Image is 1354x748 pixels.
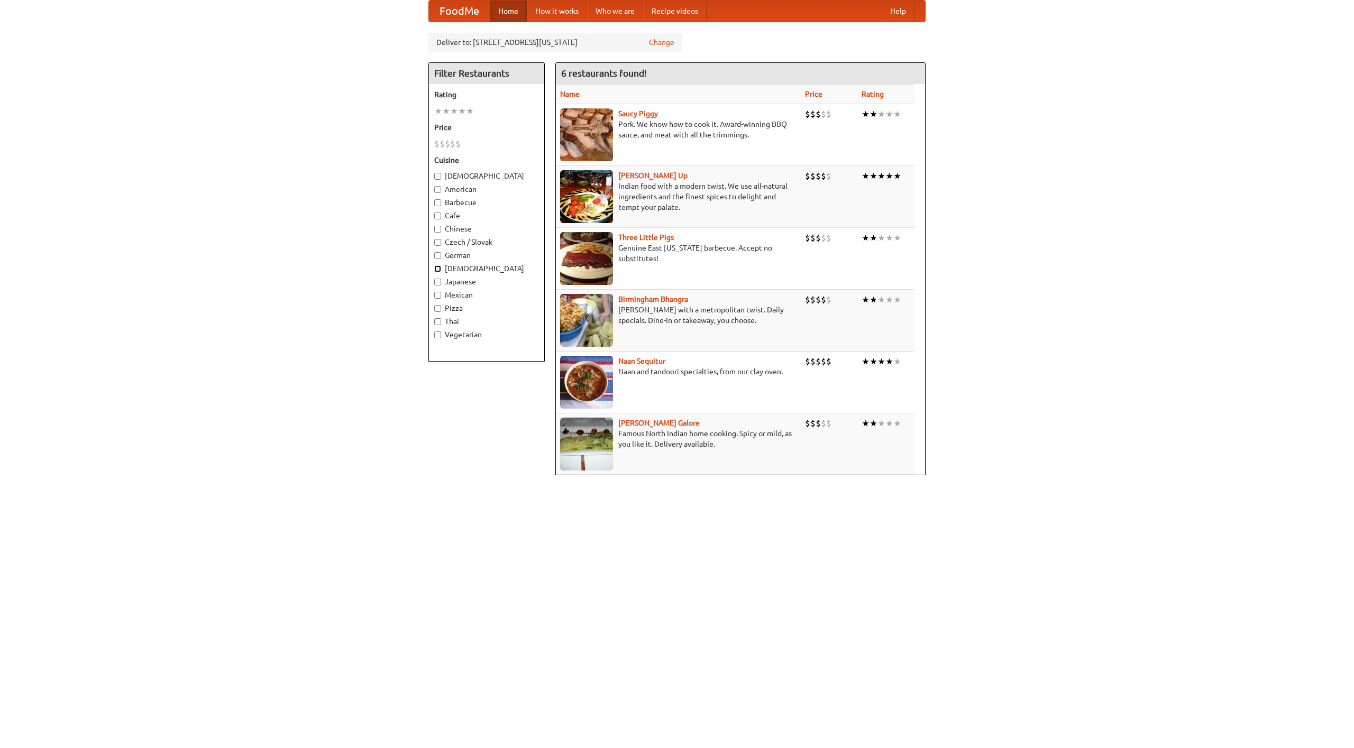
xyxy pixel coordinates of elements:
[434,171,539,181] label: [DEMOGRAPHIC_DATA]
[434,279,441,285] input: Japanese
[882,1,914,22] a: Help
[560,108,613,161] img: saucy.jpg
[440,138,445,150] li: $
[816,170,821,182] li: $
[805,418,810,429] li: $
[434,105,442,117] li: ★
[434,138,440,150] li: $
[826,232,831,244] li: $
[434,155,539,165] h5: Cuisine
[434,263,539,274] label: [DEMOGRAPHIC_DATA]
[870,232,877,244] li: ★
[810,356,816,367] li: $
[434,265,441,272] input: [DEMOGRAPHIC_DATA]
[434,173,441,180] input: [DEMOGRAPHIC_DATA]
[877,418,885,429] li: ★
[893,232,901,244] li: ★
[877,294,885,306] li: ★
[877,356,885,367] li: ★
[434,210,539,221] label: Cafe
[826,108,831,120] li: $
[560,90,580,98] a: Name
[893,356,901,367] li: ★
[862,170,870,182] li: ★
[810,418,816,429] li: $
[885,108,893,120] li: ★
[455,138,461,150] li: $
[434,224,539,234] label: Chinese
[826,294,831,306] li: $
[821,418,826,429] li: $
[821,108,826,120] li: $
[821,294,826,306] li: $
[428,33,682,52] div: Deliver to: [STREET_ADDRESS][US_STATE]
[862,418,870,429] li: ★
[826,356,831,367] li: $
[560,356,613,409] img: naansequitur.jpg
[821,232,826,244] li: $
[826,418,831,429] li: $
[618,171,688,180] b: [PERSON_NAME] Up
[434,226,441,233] input: Chinese
[434,252,441,259] input: German
[442,105,450,117] li: ★
[805,294,810,306] li: $
[885,232,893,244] li: ★
[816,356,821,367] li: $
[821,356,826,367] li: $
[434,199,441,206] input: Barbecue
[434,331,441,338] input: Vegetarian
[805,108,810,120] li: $
[434,276,539,287] label: Japanese
[434,303,539,313] label: Pizza
[816,418,821,429] li: $
[434,122,539,133] h5: Price
[816,294,821,306] li: $
[805,170,810,182] li: $
[877,108,885,120] li: ★
[618,357,665,365] b: Naan Sequitur
[434,213,441,219] input: Cafe
[450,105,458,117] li: ★
[885,356,893,367] li: ★
[893,418,901,429] li: ★
[561,68,647,78] ng-pluralize: 6 restaurants found!
[816,108,821,120] li: $
[434,290,539,300] label: Mexican
[810,108,816,120] li: $
[434,184,539,195] label: American
[893,108,901,120] li: ★
[805,356,810,367] li: $
[805,90,822,98] a: Price
[826,170,831,182] li: $
[587,1,643,22] a: Who we are
[434,305,441,312] input: Pizza
[870,294,877,306] li: ★
[821,170,826,182] li: $
[618,419,700,427] a: [PERSON_NAME] Galore
[816,232,821,244] li: $
[429,1,490,22] a: FoodMe
[805,232,810,244] li: $
[560,304,797,326] p: [PERSON_NAME] with a metropolitan twist. Daily specials. Dine-in or takeaway, you choose.
[434,237,539,247] label: Czech / Slovak
[643,1,707,22] a: Recipe videos
[877,170,885,182] li: ★
[810,170,816,182] li: $
[870,418,877,429] li: ★
[434,329,539,340] label: Vegetarian
[560,119,797,140] p: Pork. We know how to cook it. Award-winning BBQ sauce, and meat with all the trimmings.
[618,295,688,303] a: Birmingham Bhangra
[560,428,797,449] p: Famous North Indian home cooking. Spicy or mild, as you like it. Delivery available.
[434,89,539,100] h5: Rating
[445,138,450,150] li: $
[560,232,613,285] img: littlepigs.jpg
[618,109,658,118] a: Saucy Piggy
[885,170,893,182] li: ★
[490,1,527,22] a: Home
[560,366,797,377] p: Naan and tandoori specialties, from our clay oven.
[434,186,441,193] input: American
[885,294,893,306] li: ★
